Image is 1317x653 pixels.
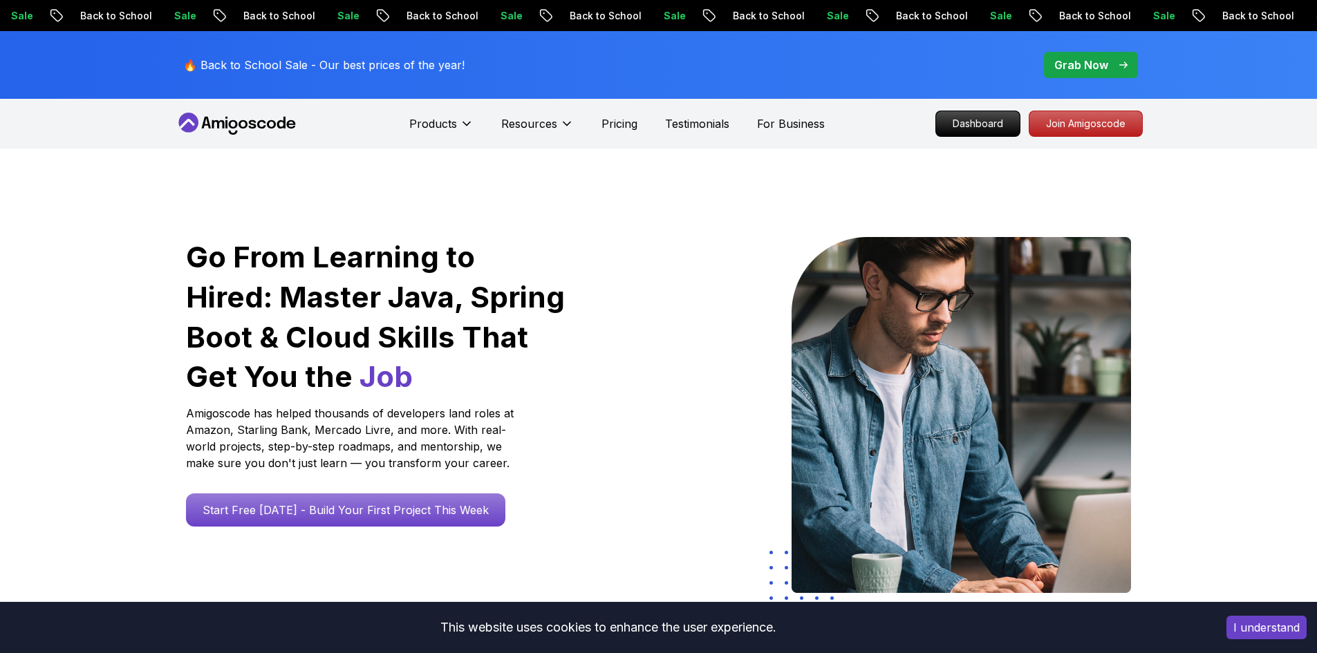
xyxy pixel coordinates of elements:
p: Resources [501,115,557,132]
button: Products [409,115,474,143]
p: Back to School [718,9,812,23]
p: Back to School [229,9,323,23]
p: Sale [649,9,693,23]
button: Accept cookies [1226,616,1307,639]
a: Testimonials [665,115,729,132]
p: Back to School [881,9,975,23]
div: This website uses cookies to enhance the user experience. [10,612,1206,643]
p: Sale [812,9,857,23]
p: 🔥 Back to School Sale - Our best prices of the year! [183,57,465,73]
a: Join Amigoscode [1029,111,1143,137]
p: Sale [486,9,530,23]
a: For Business [757,115,825,132]
p: Back to School [1208,9,1302,23]
a: Dashboard [935,111,1020,137]
p: Dashboard [936,111,1020,136]
p: Back to School [66,9,160,23]
button: Resources [501,115,574,143]
p: Sale [1139,9,1183,23]
p: Sale [323,9,367,23]
p: Grab Now [1054,57,1108,73]
p: Join Amigoscode [1029,111,1142,136]
span: Job [359,359,413,394]
p: Products [409,115,457,132]
p: Sale [160,9,204,23]
img: hero [792,237,1131,593]
p: Back to School [1045,9,1139,23]
p: Amigoscode has helped thousands of developers land roles at Amazon, Starling Bank, Mercado Livre,... [186,405,518,471]
p: Back to School [555,9,649,23]
a: Start Free [DATE] - Build Your First Project This Week [186,493,505,527]
h1: Go From Learning to Hired: Master Java, Spring Boot & Cloud Skills That Get You the [186,237,567,397]
p: Sale [975,9,1020,23]
a: Pricing [601,115,637,132]
p: Back to School [392,9,486,23]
